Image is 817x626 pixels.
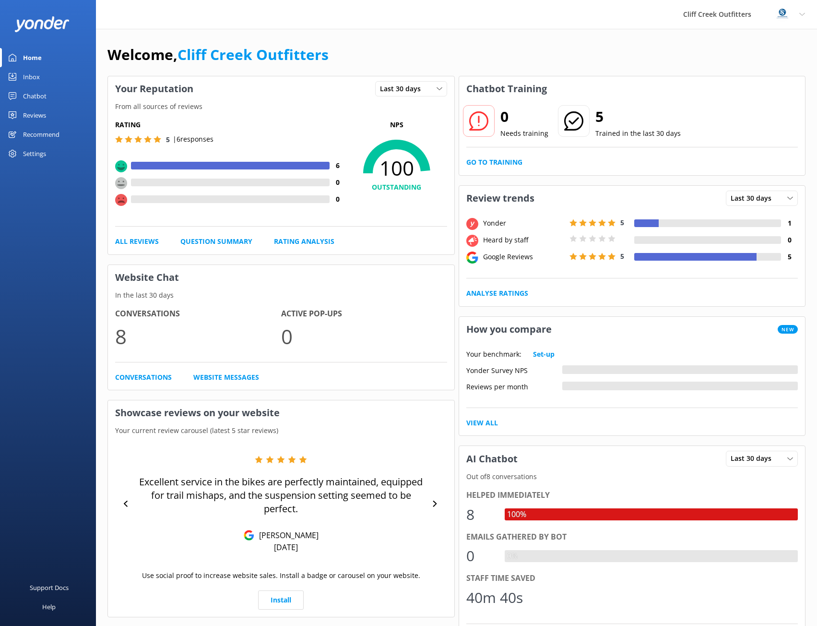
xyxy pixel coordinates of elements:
div: Reviews [23,106,46,125]
a: Rating Analysis [274,236,334,247]
p: Your current review carousel (latest 5 star reviews) [108,425,454,436]
a: Question Summary [180,236,252,247]
h4: 5 [781,252,798,262]
a: Website Messages [193,372,259,383]
h1: Welcome, [107,43,329,66]
p: Excellent service in the bikes are perfectly maintained, equipped for trail mishaps, and the susp... [134,475,428,516]
div: Chatbot [23,86,47,106]
p: From all sources of reviews [108,101,454,112]
h3: How you compare [459,317,559,342]
div: Support Docs [30,578,69,597]
p: [PERSON_NAME] [254,530,319,541]
span: Last 30 days [380,84,426,94]
h4: Active Pop-ups [281,308,447,320]
img: yonder-white-logo.png [14,16,70,32]
h4: Conversations [115,308,281,320]
div: Settings [23,144,46,163]
p: Needs training [500,128,548,139]
span: 5 [166,135,170,144]
div: 0% [505,550,520,563]
h4: 1 [781,218,798,229]
p: [DATE] [274,542,298,553]
p: NPS [346,120,447,130]
h4: 0 [330,194,346,205]
span: New [778,325,798,334]
h2: 5 [595,105,681,128]
div: 100% [505,508,529,521]
a: Conversations [115,372,172,383]
div: Staff time saved [466,572,798,585]
div: Yonder [481,218,567,229]
div: Emails gathered by bot [466,531,798,543]
span: Last 30 days [731,453,777,464]
p: Use social proof to increase website sales. Install a badge or carousel on your website. [142,570,420,581]
h3: Showcase reviews on your website [108,400,454,425]
div: Help [42,597,56,616]
img: Google Reviews [244,530,254,541]
p: 0 [281,320,447,352]
p: Your benchmark: [466,349,521,360]
span: 100 [346,156,447,180]
p: In the last 30 days [108,290,454,301]
div: Reviews per month [466,382,562,390]
p: 8 [115,320,281,352]
a: All Reviews [115,236,159,247]
div: Google Reviews [481,252,567,262]
a: Set-up [533,349,555,360]
a: Analyse Ratings [466,288,528,299]
h5: Rating [115,120,346,130]
div: Heard by staff [481,235,567,245]
h3: Review trends [459,186,542,211]
img: 832-1757196605.png [775,7,790,22]
div: Home [23,48,42,67]
span: 5 [620,218,624,227]
span: Last 30 days [731,193,777,204]
div: 40m 40s [466,586,523,609]
h4: 6 [330,160,346,171]
div: 0 [466,544,495,567]
div: Recommend [23,125,59,144]
p: | 6 responses [173,134,213,144]
h3: Website Chat [108,265,454,290]
div: Helped immediately [466,489,798,502]
span: 5 [620,252,624,261]
div: 8 [466,503,495,526]
h3: Chatbot Training [459,76,554,101]
a: Install [258,590,304,610]
h2: 0 [500,105,548,128]
div: Yonder Survey NPS [466,365,562,374]
h4: OUTSTANDING [346,182,447,193]
h4: 0 [781,235,798,245]
h4: 0 [330,177,346,188]
p: Out of 8 conversations [459,471,805,482]
a: View All [466,418,498,428]
h3: Your Reputation [108,76,201,101]
div: Inbox [23,67,40,86]
a: Cliff Creek Outfitters [178,45,329,64]
a: Go to Training [466,157,522,168]
p: Trained in the last 30 days [595,128,681,139]
h3: AI Chatbot [459,446,525,471]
